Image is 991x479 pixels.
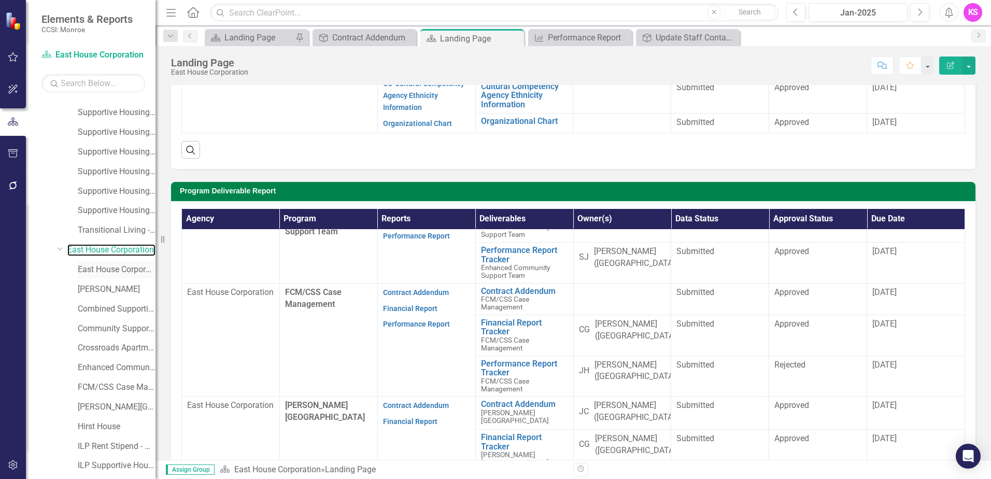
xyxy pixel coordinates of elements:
div: Jan-2025 [812,7,904,19]
td: Double-Click to Edit Right Click for Context Menu [475,242,573,283]
a: Transitional Living - Crisis Housing [78,224,155,236]
div: [PERSON_NAME] ([GEOGRAPHIC_DATA]) [595,318,679,342]
td: Double-Click to Edit [769,315,867,356]
span: [DATE] [872,360,897,370]
span: Submitted [676,433,714,443]
div: Landing Page [440,32,521,45]
td: Double-Click to Edit [377,59,475,133]
a: Financial Report [383,417,437,426]
td: Double-Click to Edit [182,210,280,283]
button: KS [964,3,982,22]
a: Cultural Competency Agency Ethnicity Information [481,82,568,109]
a: Performance Report [531,31,629,44]
span: Submitted [676,287,714,297]
td: Double-Click to Edit [867,113,965,133]
span: Search [739,8,761,16]
a: Supportive Housing Long Stay [78,146,155,158]
td: Double-Click to Edit [671,242,769,283]
div: JC [579,406,589,418]
a: Contract Addendum [481,400,568,409]
a: Combined Supportive Housing [78,303,155,315]
a: East House Corporation [234,464,321,474]
a: Financial Report [383,304,437,313]
a: Performance Report Tracker [481,246,568,264]
div: Landing Page [224,31,293,44]
td: Double-Click to Edit [377,397,475,470]
span: [DATE] [872,287,897,297]
td: Double-Click to Edit Right Click for Context Menu [475,315,573,356]
td: Double-Click to Edit [671,315,769,356]
span: [DATE] [872,117,897,127]
span: Approved [774,400,809,410]
a: Community Support Team [78,323,155,335]
p: East House Corporation [187,287,274,299]
a: ILP Supportive Housing [78,460,155,472]
span: Enhanced Community Support Team [481,263,550,279]
span: [PERSON_NAME][GEOGRAPHIC_DATA] [481,408,549,425]
a: FCM/CSS Case Management [78,382,155,393]
small: CCSI: Monroe [41,25,133,34]
a: Supportive Housing RCE Beds [78,186,155,198]
a: Organizational Chart [481,117,568,126]
td: Double-Click to Edit [377,210,475,283]
div: Open Intercom Messenger [956,444,981,469]
span: [PERSON_NAME][GEOGRAPHIC_DATA] [285,400,365,422]
div: Landing Page [171,57,248,68]
span: FCM/CSS Case Management [481,295,529,311]
div: Update Staff Contacts and Website Link on Agency Landing Page [656,31,737,44]
td: Double-Click to Edit [573,283,671,315]
span: Assign Group [166,464,215,475]
td: Double-Click to Edit [769,78,867,113]
td: Double-Click to Edit Right Click for Context Menu [475,78,573,113]
td: Double-Click to Edit [769,113,867,133]
a: [PERSON_NAME] [78,284,155,295]
div: [PERSON_NAME] ([GEOGRAPHIC_DATA]) [594,400,678,424]
td: Double-Click to Edit [867,283,965,315]
td: Double-Click to Edit [573,430,671,471]
a: Contract Addendum [481,287,568,296]
button: Jan-2025 [809,3,908,22]
td: Double-Click to Edit [867,78,965,113]
a: Enhanced Community Support Team [78,362,155,374]
td: Double-Click to Edit Right Click for Context Menu [475,283,573,315]
img: ClearPoint Strategy [5,12,23,30]
td: Double-Click to Edit [769,356,867,397]
td: Double-Click to Edit [573,78,671,113]
span: [DATE] [872,400,897,410]
span: Approved [774,287,809,297]
span: Submitted [676,246,714,256]
td: Double-Click to Edit [182,59,378,133]
span: [DATE] [872,82,897,92]
a: East House Corporation [67,244,155,256]
div: [PERSON_NAME] ([GEOGRAPHIC_DATA]) [595,433,679,457]
input: Search Below... [41,74,145,92]
td: Double-Click to Edit [573,397,671,430]
h3: Program Deliverable Report [180,187,970,195]
button: Search [724,5,776,20]
span: Enhanced Community Support Team [285,215,366,236]
span: FCM/CSS Case Management [481,336,529,352]
td: Double-Click to Edit [671,113,769,133]
td: Double-Click to Edit [182,283,280,397]
a: Supportive Housing Community [78,107,155,119]
div: Landing Page [325,464,376,474]
td: Double-Click to Edit Right Click for Context Menu [475,113,573,133]
a: Landing Page [207,31,293,44]
a: [PERSON_NAME][GEOGRAPHIC_DATA] [78,401,155,413]
p: East House Corporation [187,400,274,412]
a: Hirst House [78,421,155,433]
span: [DATE] [872,319,897,329]
td: Double-Click to Edit Right Click for Context Menu [475,356,573,397]
td: Double-Click to Edit [671,283,769,315]
td: Double-Click to Edit [377,283,475,397]
div: Contract Addendum [332,31,414,44]
td: Double-Click to Edit [867,315,965,356]
td: Double-Click to Edit [769,283,867,315]
div: » [220,464,565,476]
td: Double-Click to Edit [671,397,769,430]
span: [DATE] [872,246,897,256]
td: Double-Click to Edit Right Click for Context Menu [475,430,573,471]
span: Submitted [676,117,714,127]
td: Double-Click to Edit [573,242,671,283]
div: SJ [579,251,589,263]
